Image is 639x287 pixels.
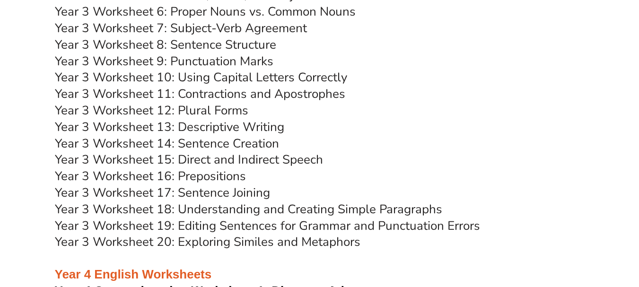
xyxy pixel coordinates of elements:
[481,180,639,287] div: 聊天小组件
[55,119,284,135] a: Year 3 Worksheet 13: Descriptive Writing
[55,3,356,20] a: Year 3 Worksheet 6: Proper Nouns vs. Common Nouns
[55,135,279,152] a: Year 3 Worksheet 14: Sentence Creation
[55,168,246,184] a: Year 3 Worksheet 16: Prepositions
[55,102,248,119] a: Year 3 Worksheet 12: Plural Forms
[55,251,585,283] h3: Year 4 English Worksheets
[55,69,347,86] a: Year 3 Worksheet 10: Using Capital Letters Correctly
[55,184,270,201] a: Year 3 Worksheet 17: Sentence Joining
[481,180,639,287] iframe: Chat Widget
[55,86,345,102] a: Year 3 Worksheet 11: Contractions and Apostrophes
[55,201,442,217] a: Year 3 Worksheet 18: Understanding and Creating Simple Paragraphs
[55,217,480,234] a: Year 3 Worksheet 19: Editing Sentences for Grammar and Punctuation Errors
[55,20,307,36] a: Year 3 Worksheet 7: Subject-Verb Agreement
[55,234,360,250] a: Year 3 Worksheet 20: Exploring Similes and Metaphors
[55,53,273,70] a: Year 3 Worksheet 9: Punctuation Marks
[55,151,323,168] a: Year 3 Worksheet 15: Direct and Indirect Speech
[55,36,276,53] a: Year 3 Worksheet 8: Sentence Structure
